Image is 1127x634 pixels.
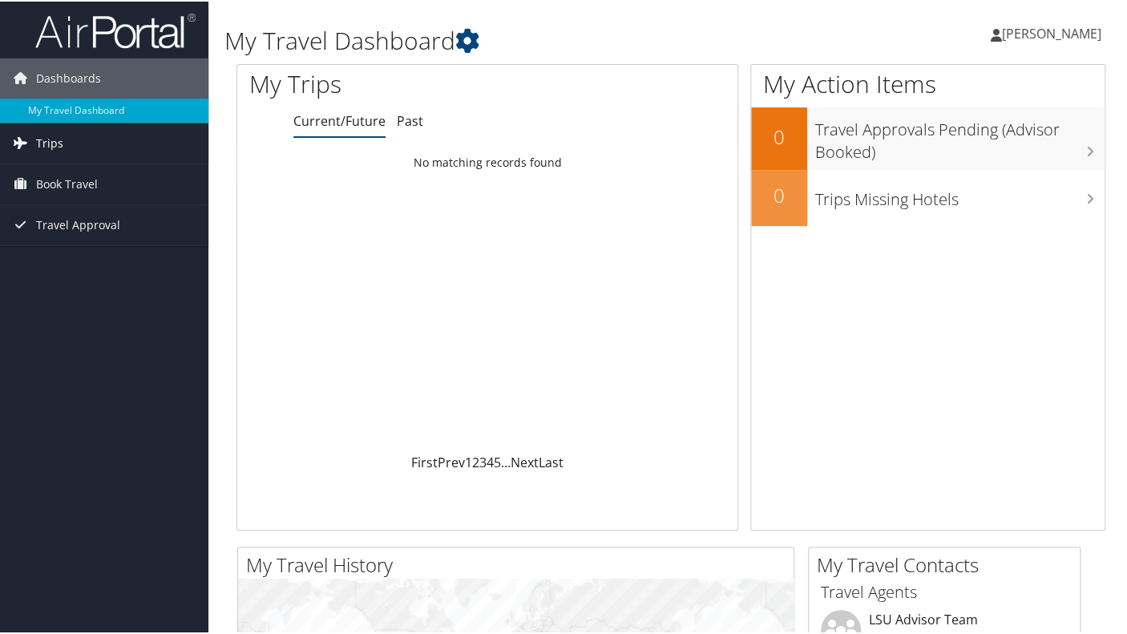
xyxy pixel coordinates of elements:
[817,550,1080,577] h2: My Travel Contacts
[751,66,1105,99] h1: My Action Items
[539,452,563,470] a: Last
[751,180,807,208] h2: 0
[991,8,1117,56] a: [PERSON_NAME]
[438,452,465,470] a: Prev
[479,452,487,470] a: 3
[293,111,386,128] a: Current/Future
[494,452,501,470] a: 5
[237,147,737,176] td: No matching records found
[511,452,539,470] a: Next
[249,66,517,99] h1: My Trips
[751,122,807,149] h2: 0
[224,22,820,56] h1: My Travel Dashboard
[36,163,98,203] span: Book Travel
[751,106,1105,168] a: 0Travel Approvals Pending (Advisor Booked)
[36,122,63,162] span: Trips
[397,111,423,128] a: Past
[36,57,101,97] span: Dashboards
[36,204,120,244] span: Travel Approval
[35,10,196,48] img: airportal-logo.png
[815,109,1105,162] h3: Travel Approvals Pending (Advisor Booked)
[815,179,1105,209] h3: Trips Missing Hotels
[411,452,438,470] a: First
[1002,23,1101,41] span: [PERSON_NAME]
[821,579,1068,602] h3: Travel Agents
[501,452,511,470] span: …
[472,452,479,470] a: 2
[487,452,494,470] a: 4
[246,550,794,577] h2: My Travel History
[751,168,1105,224] a: 0Trips Missing Hotels
[465,452,472,470] a: 1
